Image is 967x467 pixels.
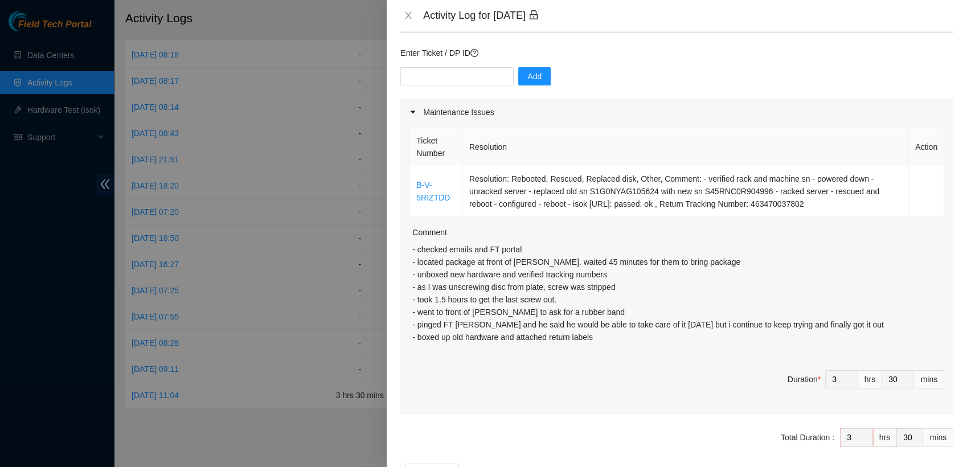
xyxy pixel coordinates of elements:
[463,166,909,217] td: Resolution: Rebooted, Rescued, Replaced disk, Other, Comment: - verified rack and machine sn - po...
[400,47,953,59] p: Enter Ticket / DP ID
[412,226,447,239] label: Comment
[873,428,897,446] div: hrs
[463,128,909,166] th: Resolution
[788,373,821,386] div: Duration
[923,428,953,446] div: mins
[416,181,450,202] a: B-V-5RIZTDD
[470,49,478,57] span: question-circle
[404,11,413,20] span: close
[909,128,944,166] th: Action
[410,128,463,166] th: Ticket Number
[423,9,953,22] div: Activity Log for [DATE]
[527,70,542,83] span: Add
[528,10,539,20] span: lock
[518,67,551,85] button: Add
[412,243,944,343] p: - checked emails and FT portal - located package at front of [PERSON_NAME]. waited 45 minutes for...
[914,370,944,388] div: mins
[858,370,882,388] div: hrs
[781,431,834,444] div: Total Duration :
[400,10,416,21] button: Close
[409,109,416,116] span: caret-right
[400,99,953,125] div: Maintenance Issues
